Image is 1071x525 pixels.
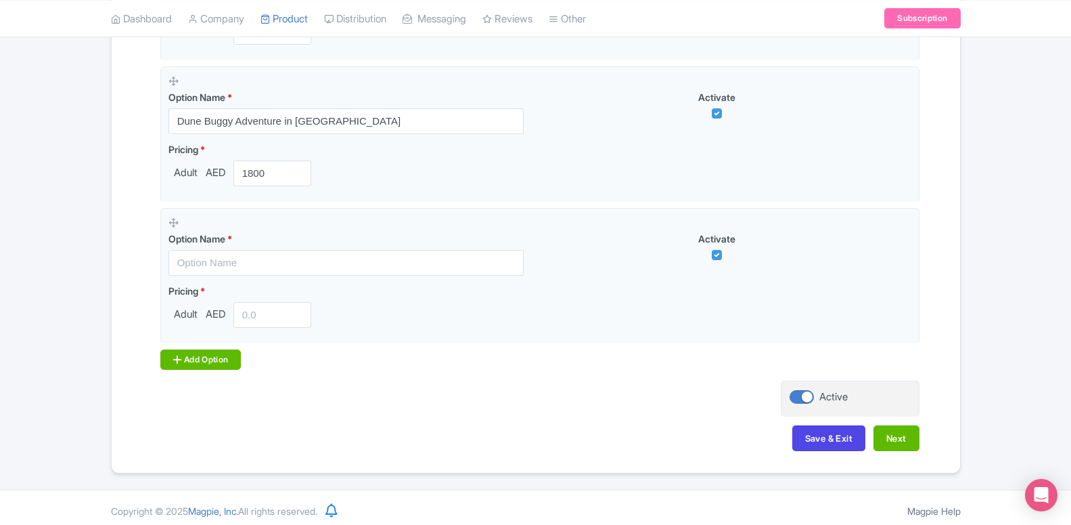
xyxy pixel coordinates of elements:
button: Next [873,425,919,451]
input: Option Name [168,108,524,134]
div: Copyright © 2025 All rights reserved. [103,504,325,518]
span: Pricing [168,144,198,155]
a: Magpie Help [907,505,961,517]
span: Activate [698,91,735,103]
a: Subscription [884,8,960,28]
div: Active [819,390,848,405]
span: AED [203,165,228,181]
span: Adult [168,307,203,322]
input: 0.0 [233,302,312,328]
span: Adult [168,165,203,181]
span: Magpie, Inc. [188,505,238,517]
span: Option Name [168,91,225,103]
input: Option Name [168,250,524,276]
span: Option Name [168,233,225,245]
span: Pricing [168,285,198,297]
input: 0.0 [233,161,312,186]
div: Open Intercom Messenger [1025,479,1057,511]
span: Activate [698,233,735,245]
button: Save & Exit [792,425,865,451]
span: AED [203,307,228,322]
div: Add Option [160,350,242,370]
